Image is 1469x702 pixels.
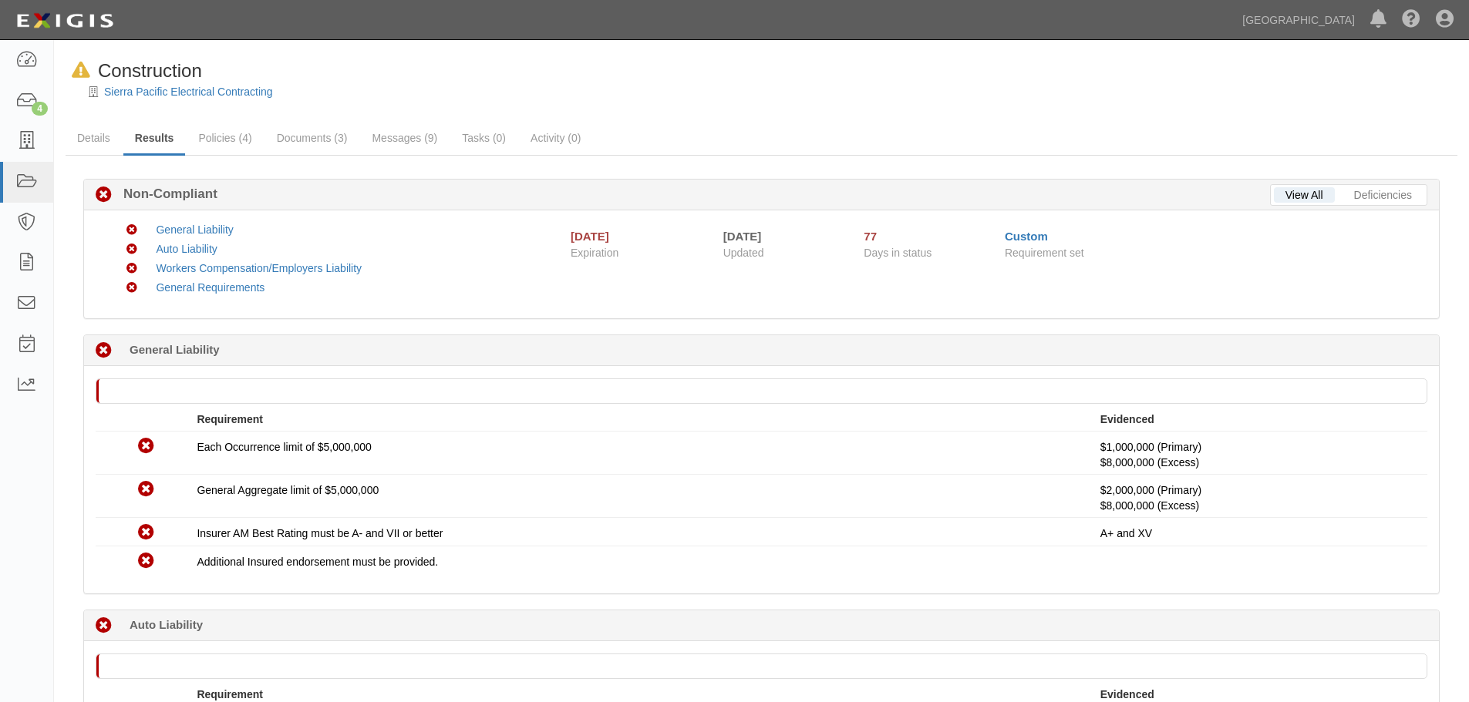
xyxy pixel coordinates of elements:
i: Non-Compliant [96,187,112,203]
b: Non-Compliant [112,185,217,203]
i: Non-Compliant 77 days (since 06/30/2025) [96,618,112,634]
i: Non-Compliant [126,283,137,294]
i: In Default since 07/21/2025 [72,62,90,79]
p: A+ and XV [1100,526,1416,541]
div: Construction [66,58,202,84]
a: General Requirements [156,281,264,294]
span: Additional Insured endorsement must be provided. [197,556,438,568]
span: Updated [723,247,764,259]
span: Construction [98,60,202,81]
a: Sierra Pacific Electrical Contracting [104,86,273,98]
a: Custom [1005,230,1048,243]
span: Days in status [864,247,932,259]
p: $1,000,000 (Primary) [1100,439,1416,470]
a: Details [66,123,122,153]
a: Activity (0) [519,123,592,153]
b: General Liability [130,341,220,358]
span: General Aggregate limit of $5,000,000 [197,484,379,496]
span: Requirement set [1005,247,1084,259]
i: Non-Compliant [126,264,137,274]
i: Non-Compliant [126,244,137,255]
p: $2,000,000 (Primary) [1100,482,1416,513]
a: View All [1274,187,1335,203]
i: Help Center - Complianz [1402,11,1420,29]
i: Non-Compliant [138,525,154,541]
strong: Evidenced [1100,413,1154,425]
a: Workers Compensation/Employers Liability [156,262,362,274]
div: 4 [32,102,48,116]
a: Deficiencies [1343,187,1424,203]
img: logo-5460c22ac91f19d4615b14bd174203de0afe785f0fc80cf4dbbc73dc1793850b.png [12,7,118,35]
b: Auto Liability [130,616,203,633]
strong: Requirement [197,413,263,425]
i: Non-Compliant [126,225,137,236]
a: Results [123,123,186,156]
a: Auto Liability [156,243,217,255]
a: Messages (9) [360,123,449,153]
span: Insurer AM Best Rating must be A- and VII or better [197,527,443,539]
a: Documents (3) [265,123,359,153]
strong: Requirement [197,688,263,700]
a: Tasks (0) [450,123,517,153]
span: Policy #SXS 3180910-02 Insurer: American Guarantee and Liability Ins Co [1100,499,1199,512]
a: General Liability [156,223,233,236]
i: Non-Compliant [138,482,154,498]
strong: Evidenced [1100,688,1154,700]
i: Non-Compliant [138,438,154,455]
i: Non-Compliant 77 days (since 06/30/2025) [96,343,112,359]
div: [DATE] [723,228,841,244]
a: [GEOGRAPHIC_DATA] [1235,5,1363,35]
div: [DATE] [571,228,609,244]
span: Each Occurrence limit of $5,000,000 [197,441,371,453]
div: Since 06/30/2025 [864,228,993,244]
span: Expiration [571,245,712,260]
i: Non-Compliant [138,553,154,569]
a: Policies (4) [187,123,263,153]
span: Policy #SXS 3180910-02 Insurer: American Guarantee and Liability Ins Co [1100,456,1199,469]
